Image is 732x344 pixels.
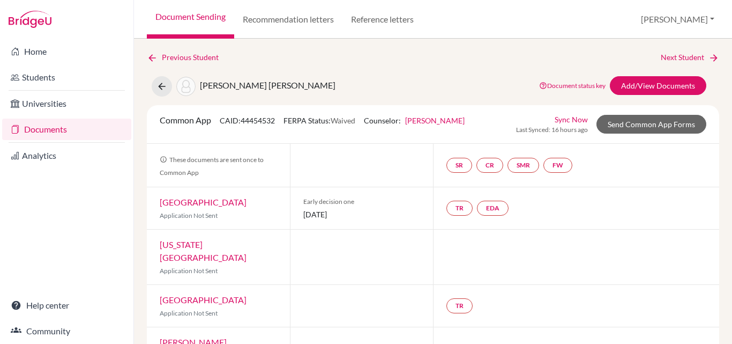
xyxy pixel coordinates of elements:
[160,239,247,262] a: [US_STATE][GEOGRAPHIC_DATA]
[516,125,588,135] span: Last Synced: 16 hours ago
[160,197,247,207] a: [GEOGRAPHIC_DATA]
[2,41,131,62] a: Home
[160,267,218,275] span: Application Not Sent
[160,156,264,177] span: These documents are sent once to Common App
[160,211,218,219] span: Application Not Sent
[543,158,572,173] a: FW
[446,298,473,313] a: TR
[477,201,509,216] a: EDA
[160,309,218,317] span: Application Not Sent
[160,295,247,305] a: [GEOGRAPHIC_DATA]
[555,114,588,125] a: Sync Now
[596,115,706,134] a: Send Common App Forms
[200,80,335,90] span: [PERSON_NAME] [PERSON_NAME]
[2,145,131,166] a: Analytics
[303,197,420,207] span: Early decision one
[2,119,131,140] a: Documents
[636,9,719,30] button: [PERSON_NAME]
[9,11,51,28] img: Bridge-U
[160,115,211,125] span: Common App
[2,295,131,316] a: Help center
[2,67,131,88] a: Students
[405,116,465,125] a: [PERSON_NAME]
[661,52,719,63] a: Next Student
[220,116,275,125] span: CAID: 44454532
[539,82,606,90] a: Document status key
[610,76,706,95] a: Add/View Documents
[507,158,539,173] a: SMR
[303,209,420,220] span: [DATE]
[331,116,355,125] span: Waived
[446,201,473,216] a: TR
[2,320,131,342] a: Community
[364,116,465,125] span: Counselor:
[476,158,503,173] a: CR
[2,93,131,114] a: Universities
[147,52,227,63] a: Previous Student
[283,116,355,125] span: FERPA Status:
[446,158,472,173] a: SR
